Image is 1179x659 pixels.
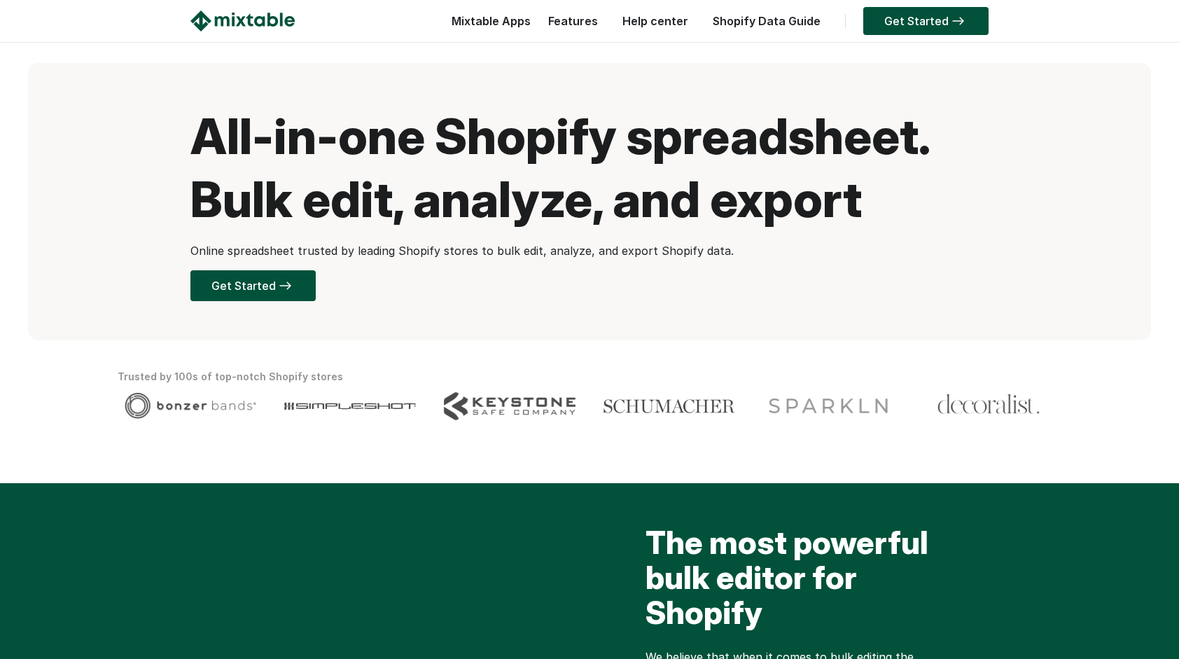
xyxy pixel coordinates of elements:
[190,11,295,32] img: Mixtable logo
[541,14,605,28] a: Features
[284,392,416,420] img: Client logo
[118,368,1061,385] div: Trusted by 100s of top-notch Shopify stores
[937,392,1040,417] img: Client logo
[706,14,828,28] a: Shopify Data Guide
[763,392,895,420] img: Client logo
[276,282,295,290] img: arrow-right.svg
[949,17,968,25] img: arrow-right.svg
[190,242,989,259] p: Online spreadsheet trusted by leading Shopify stores to bulk edit, analyze, and export Shopify data.
[190,270,316,301] a: Get Started
[604,392,735,420] img: Client logo
[615,14,695,28] a: Help center
[125,392,256,419] img: Client logo
[863,7,989,35] a: Get Started
[190,105,989,231] h1: All-in-one Shopify spreadsheet. Bulk edit, analyze, and export
[445,11,531,39] div: Mixtable Apps
[646,525,961,637] h2: The most powerful bulk editor for Shopify
[444,392,575,420] img: Client logo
